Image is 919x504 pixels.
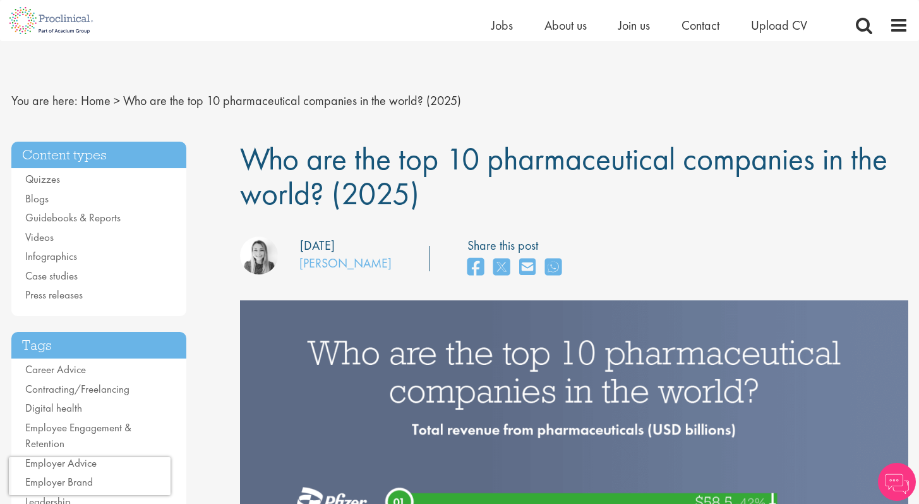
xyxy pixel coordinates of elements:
[467,237,568,255] label: Share this post
[11,332,187,359] h3: Tags
[25,230,54,244] a: Videos
[618,17,650,34] a: Join us
[519,254,536,281] a: share on email
[123,92,461,109] span: Who are the top 10 pharmaceutical companies in the world? (2025)
[751,17,807,34] a: Upload CV
[240,138,887,214] span: Who are the top 10 pharmaceutical companies in the world? (2025)
[11,142,187,169] h3: Content types
[9,457,171,495] iframe: reCAPTCHA
[544,17,587,34] a: About us
[545,254,562,281] a: share on whats app
[25,192,49,206] a: Blogs
[493,254,510,281] a: share on twitter
[25,288,83,302] a: Press releases
[25,249,77,263] a: Infographics
[25,269,78,283] a: Case studies
[491,17,513,34] a: Jobs
[25,421,131,451] a: Employee Engagement & Retention
[878,463,916,501] img: Chatbot
[25,401,82,415] a: Digital health
[81,92,111,109] a: breadcrumb link
[300,237,335,255] div: [DATE]
[682,17,719,34] a: Contact
[25,172,60,186] a: Quizzes
[299,255,392,271] a: [PERSON_NAME]
[467,254,484,281] a: share on facebook
[114,92,120,109] span: >
[240,237,278,274] img: Hannah Burke
[25,456,97,470] a: Employer Advice
[25,382,129,396] a: Contracting/Freelancing
[25,211,121,224] a: Guidebooks & Reports
[11,92,78,109] span: You are here:
[25,362,86,376] a: Career Advice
